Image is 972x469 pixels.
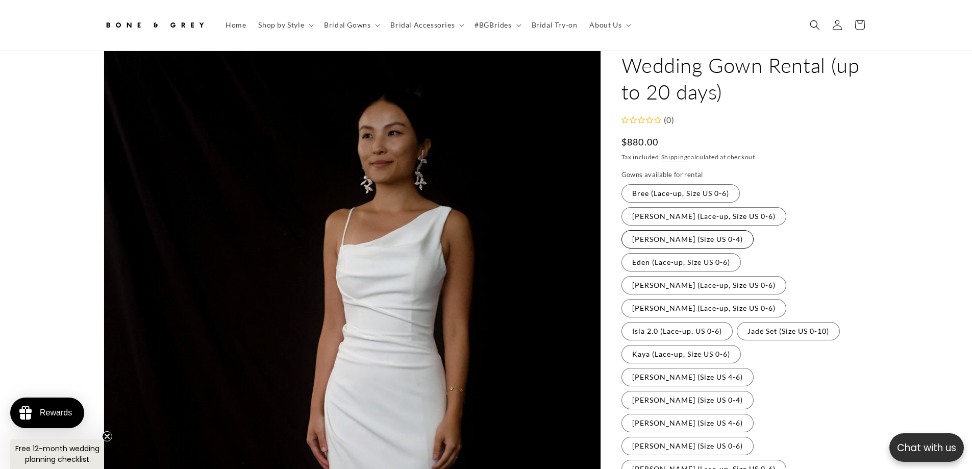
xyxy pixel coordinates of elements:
span: About Us [589,20,621,30]
div: Tax included. calculated at checkout. [621,152,869,162]
summary: Bridal Accessories [384,14,468,36]
label: Eden (Lace-up, Size US 0-6) [621,253,741,271]
button: Write a review [697,15,765,33]
summary: About Us [583,14,635,36]
label: [PERSON_NAME] (Size US 0-6) [621,437,754,455]
label: [PERSON_NAME] (Size US 0-4) [621,391,754,409]
label: [PERSON_NAME] (Size US 4-6) [621,368,754,386]
label: [PERSON_NAME] (Size US 4-6) [621,414,754,432]
span: Bridal Gowns [324,20,370,30]
label: Kaya (Lace-up, Size US 0-6) [621,345,741,363]
summary: Bridal Gowns [318,14,384,36]
div: Rewards [40,408,72,417]
legend: Gowns available for rental [621,170,704,180]
a: Write a review [68,58,113,66]
summary: Shop by Style [252,14,318,36]
img: Bone and Grey Bridal [104,14,206,37]
a: Shipping [661,153,688,161]
span: Home [226,20,246,30]
span: #BGBrides [475,20,511,30]
label: Isla 2.0 (Lace-up, US 0-6) [621,322,733,340]
button: Open chatbox [889,433,964,462]
label: [PERSON_NAME] (Lace-up, Size US 0-6) [621,207,786,226]
span: $880.00 [621,135,659,149]
div: (0) [661,113,675,128]
summary: Search [804,14,826,37]
a: Home [219,14,252,36]
span: Free 12-month wedding planning checklist [15,443,99,464]
label: [PERSON_NAME] (Lace-up, Size US 0-6) [621,299,786,317]
a: Bridal Try-on [526,14,584,36]
span: Bridal Try-on [532,20,578,30]
span: Bridal Accessories [390,20,455,30]
button: Close teaser [102,431,112,441]
label: Jade Set (Size US 0-10) [737,322,840,340]
summary: #BGBrides [468,14,525,36]
h1: Wedding Gown Rental (up to 20 days) [621,52,869,105]
div: Free 12-month wedding planning checklistClose teaser [10,439,104,469]
span: Shop by Style [258,20,304,30]
p: Chat with us [889,440,964,455]
label: [PERSON_NAME] (Size US 0-4) [621,230,754,249]
label: Bree (Lace-up, Size US 0-6) [621,184,740,203]
label: [PERSON_NAME] (Lace-up, Size US 0-6) [621,276,786,294]
a: Bone and Grey Bridal [99,10,209,40]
